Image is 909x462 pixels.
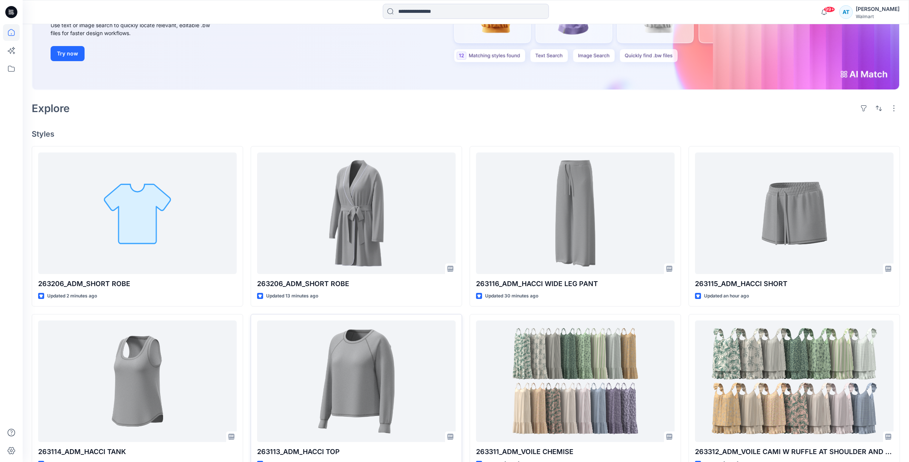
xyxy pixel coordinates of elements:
[485,292,538,300] p: Updated 30 minutes ago
[695,447,894,457] p: 263312_ADM_VOILE CAMI W RUFFLE AT SHOULDER AND SHORT SET
[476,320,675,442] a: 263311_ADM_VOILE CHEMISE
[695,152,894,274] a: 263115_ADM_HACCI SHORT
[51,46,85,61] button: Try now
[257,152,456,274] a: 263206_ADM_SHORT ROBE
[38,279,237,289] p: 263206_ADM_SHORT ROBE
[32,129,900,139] h4: Styles
[38,320,237,442] a: 263114_ADM_HACCI TANK
[704,292,749,300] p: Updated an hour ago
[38,152,237,274] a: 263206_ADM_SHORT ROBE
[695,279,894,289] p: 263115_ADM_HACCI SHORT
[824,6,835,12] span: 99+
[257,279,456,289] p: 263206_ADM_SHORT ROBE
[51,21,220,37] div: Use text or image search to quickly locate relevant, editable .bw files for faster design workflows.
[856,14,900,19] div: Walmart
[32,102,70,114] h2: Explore
[47,292,97,300] p: Updated 2 minutes ago
[856,5,900,14] div: [PERSON_NAME]
[476,152,675,274] a: 263116_ADM_HACCI WIDE LEG PANT
[839,5,853,19] div: AT
[266,292,318,300] p: Updated 13 minutes ago
[257,320,456,442] a: 263113_ADM_HACCI TOP
[476,447,675,457] p: 263311_ADM_VOILE CHEMISE
[38,447,237,457] p: 263114_ADM_HACCI TANK
[476,279,675,289] p: 263116_ADM_HACCI WIDE LEG PANT
[257,447,456,457] p: 263113_ADM_HACCI TOP
[695,320,894,442] a: 263312_ADM_VOILE CAMI W RUFFLE AT SHOULDER AND SHORT SET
